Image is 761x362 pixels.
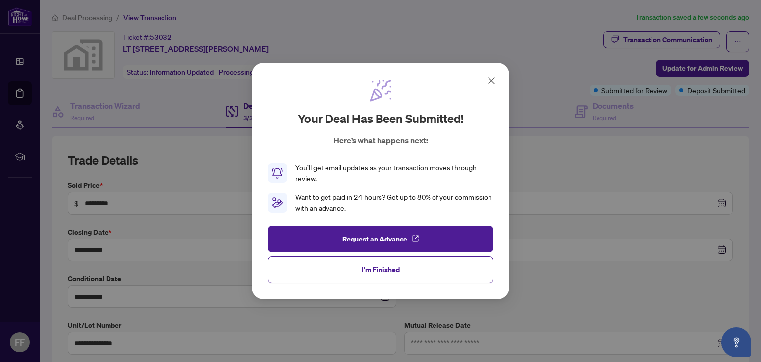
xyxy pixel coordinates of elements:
div: You’ll get email updates as your transaction moves through review. [295,162,493,184]
p: Here’s what happens next: [333,134,428,146]
span: Request an Advance [342,231,407,247]
button: Open asap [721,327,751,357]
div: Want to get paid in 24 hours? Get up to 80% of your commission with an advance. [295,192,493,214]
span: I'm Finished [362,262,400,278]
button: I'm Finished [268,256,493,283]
button: Request an Advance [268,226,493,252]
h2: Your deal has been submitted! [298,111,464,126]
